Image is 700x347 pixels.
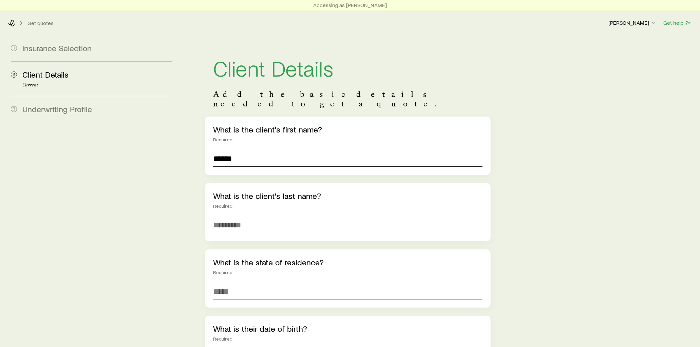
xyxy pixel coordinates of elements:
span: Insurance Selection [22,43,92,53]
button: Get help [663,19,692,27]
p: Accessing as [PERSON_NAME] [313,2,387,8]
div: Required [213,336,483,342]
p: Add the basic details needed to get a quote. [213,89,483,108]
div: Required [213,270,483,275]
p: Current [22,82,172,88]
button: Get quotes [27,20,54,26]
p: What is the state of residence? [213,258,483,267]
p: What is their date of birth? [213,324,483,333]
h1: Client Details [213,57,483,79]
p: What is the client's first name? [213,125,483,134]
div: Required [213,137,483,142]
span: Client Details [22,69,69,79]
span: 3 [11,106,17,112]
span: 1 [11,45,17,51]
p: [PERSON_NAME] [608,19,657,26]
span: Underwriting Profile [22,104,92,114]
div: Required [213,203,483,209]
button: [PERSON_NAME] [608,19,658,27]
span: 2 [11,72,17,78]
p: What is the client's last name? [213,191,483,201]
